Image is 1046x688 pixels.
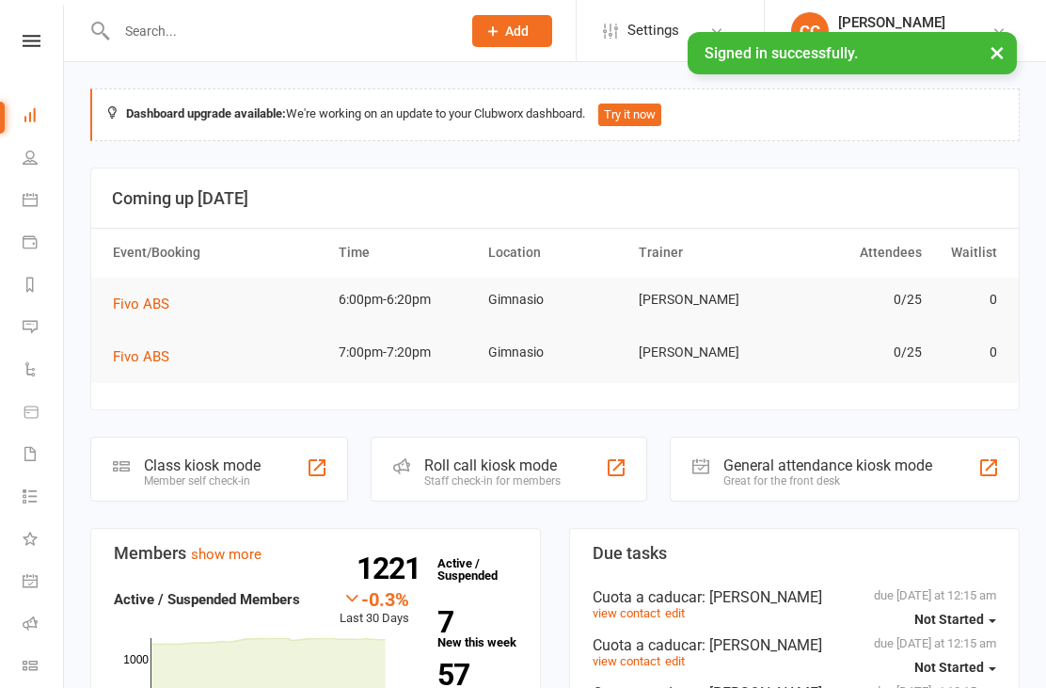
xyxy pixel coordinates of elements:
div: Cuota a caducar [593,588,996,606]
a: Reports [23,265,65,308]
div: CC [791,12,829,50]
span: Not Started [914,660,984,675]
span: Not Started [914,612,984,627]
button: Try it now [598,104,661,126]
div: -0.3% [340,588,409,609]
a: edit [665,654,685,668]
h3: Members [114,544,517,563]
button: Not Started [914,650,996,684]
div: Great for the front desk [723,474,932,488]
td: Gimnasio [480,278,630,322]
div: Roll call kiosk mode [424,456,561,474]
a: 1221Active / Suspended [428,543,511,596]
a: Calendar [23,181,65,223]
a: Roll call kiosk mode [23,604,65,647]
div: General attendance kiosk mode [723,456,932,474]
td: 6:00pm-6:20pm [330,278,481,322]
a: Product Sales [23,392,65,435]
a: General attendance kiosk mode [23,562,65,604]
strong: Active / Suspended Members [114,591,300,608]
button: Not Started [914,602,996,636]
td: 0/25 [780,278,930,322]
th: Location [480,229,630,277]
button: Add [472,15,552,47]
td: Gimnasio [480,330,630,375]
a: Payments [23,223,65,265]
th: Attendees [780,229,930,277]
div: Last 30 Days [340,588,409,629]
td: [PERSON_NAME] [630,278,781,322]
th: Trainer [630,229,781,277]
strong: 1221 [357,554,428,583]
strong: 7 [437,608,510,636]
a: view contact [593,654,660,668]
span: Fivo ABS [113,348,169,365]
a: view contact [593,606,660,620]
div: Cuota a caducar [593,636,996,654]
a: edit [665,606,685,620]
strong: Dashboard upgrade available: [126,106,286,120]
a: 7New this week [437,608,517,648]
th: Event/Booking [104,229,330,277]
h3: Due tasks [593,544,996,563]
h3: Coming up [DATE] [112,189,998,208]
a: People [23,138,65,181]
span: Add [505,24,529,39]
td: 7:00pm-7:20pm [330,330,481,375]
span: Settings [627,9,679,52]
div: Member self check-in [144,474,261,488]
td: 0 [930,330,1006,375]
div: Class kiosk mode [144,456,261,474]
span: Fivo ABS [113,296,169,312]
div: [PERSON_NAME] [838,14,975,31]
td: 0/25 [780,330,930,375]
button: Fivo ABS [113,345,182,368]
td: [PERSON_NAME] [630,330,781,375]
th: Waitlist [930,229,1006,277]
a: Dashboard [23,96,65,138]
a: What's New [23,520,65,562]
input: Search... [111,18,448,44]
span: : [PERSON_NAME] [702,588,822,606]
a: show more [191,546,261,563]
th: Time [330,229,481,277]
button: Fivo ABS [113,293,182,315]
span: Signed in successfully. [705,44,858,62]
span: : [PERSON_NAME] [702,636,822,654]
div: Fivo Gimnasio 24 horas [838,31,975,48]
td: 0 [930,278,1006,322]
div: Staff check-in for members [424,474,561,488]
button: × [980,32,1014,72]
div: We're working on an update to your Clubworx dashboard. [90,88,1020,141]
